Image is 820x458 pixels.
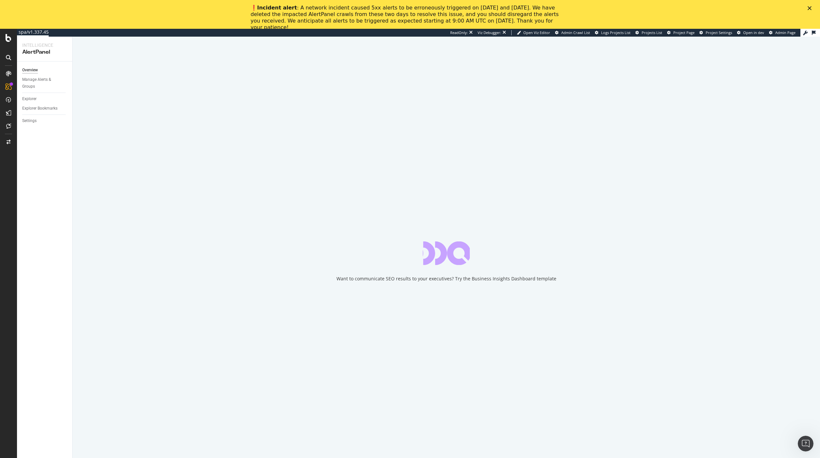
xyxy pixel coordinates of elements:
[22,117,68,124] a: Settings
[555,30,590,35] a: Admin Crawl List
[450,30,468,35] div: ReadOnly:
[423,241,470,265] div: animation
[595,30,631,35] a: Logs Projects List
[775,30,795,35] span: Admin Page
[257,5,297,11] b: Incident alert
[22,105,57,112] div: Explorer Bookmarks
[601,30,631,35] span: Logs Projects List
[523,30,550,35] span: Open Viz Editor
[22,96,37,102] div: Explorer
[336,275,556,282] div: Want to communicate SEO results to your executives? Try the Business Insights Dashboard template
[667,30,695,35] a: Project Page
[769,30,795,35] a: Admin Page
[673,30,695,35] span: Project Page
[17,29,49,37] a: spa/v1.337.45
[561,30,590,35] span: Admin Crawl List
[22,76,68,90] a: Manage Alerts & Groups
[642,30,662,35] span: Projects List
[251,5,559,31] div: ❗️ : A network incident caused 5xx alerts to be erroneously triggered on [DATE] and [DATE]. We ha...
[706,30,732,35] span: Project Settings
[22,105,68,112] a: Explorer Bookmarks
[699,30,732,35] a: Project Settings
[22,117,37,124] div: Settings
[635,30,662,35] a: Projects List
[808,6,814,10] div: Close
[517,30,550,35] a: Open Viz Editor
[17,29,49,35] div: spa/v1.337.45
[22,48,67,56] div: AlertPanel
[737,30,764,35] a: Open in dev
[22,67,38,74] div: Overview
[22,76,61,90] div: Manage Alerts & Groups
[743,30,764,35] span: Open in dev
[22,96,68,102] a: Explorer
[798,436,813,451] iframe: Intercom live chat
[478,30,501,35] div: Viz Debugger:
[22,67,68,74] a: Overview
[22,42,67,48] div: Intelligence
